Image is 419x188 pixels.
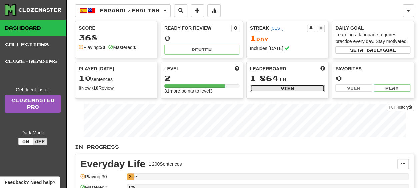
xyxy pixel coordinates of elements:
[5,129,61,136] div: Dark Mode
[79,85,81,91] strong: 0
[270,26,284,31] a: (CEST)
[164,65,179,72] span: Level
[250,25,307,31] div: Streak
[79,74,154,83] div: sentences
[100,45,105,50] strong: 30
[164,88,239,94] div: 31 more points to level 3
[250,85,325,92] button: View
[5,86,61,93] div: Get fluent faster.
[174,4,187,17] button: Search sentences
[235,65,239,72] span: Score more points to level up
[18,138,33,145] button: On
[335,65,410,72] div: Favorites
[164,25,231,31] div: Ready for Review
[79,65,114,72] span: Played [DATE]
[360,48,383,52] span: a daily
[149,161,182,167] div: 1 200 Sentences
[93,85,99,91] strong: 10
[134,45,137,50] strong: 0
[250,33,256,43] span: 1
[100,8,160,13] span: Español / English
[164,34,239,42] div: 0
[335,25,410,31] div: Daily Goal
[374,84,410,92] button: Play
[250,34,325,43] div: Day
[335,31,410,45] div: Learning a language requires practice every day. Stay motivated!
[335,84,372,92] button: View
[75,4,171,17] button: Español/English
[191,4,204,17] button: Add sentence to collection
[250,45,325,52] div: Includes [DATE]!
[164,74,239,82] div: 2
[129,173,134,180] div: 2.5%
[250,74,325,83] div: th
[335,74,410,82] div: 0
[79,25,154,31] div: Score
[164,45,239,55] button: Review
[79,85,154,91] div: New / Review
[79,33,154,42] div: 368
[5,179,55,186] span: Open feedback widget
[80,173,124,184] div: Playing: 30
[75,144,414,150] p: In Progress
[33,138,47,145] button: Off
[108,44,136,51] div: Mastered:
[207,4,221,17] button: More stats
[80,159,145,169] div: Everyday Life
[79,73,91,83] span: 10
[79,44,105,51] div: Playing:
[18,7,62,13] div: Clozemaster
[320,65,325,72] span: This week in points, UTC
[387,104,414,111] button: Full History
[250,65,286,72] span: Leaderboard
[335,46,410,54] button: Seta dailygoal
[250,73,279,83] span: 1 864
[5,95,61,113] a: ClozemasterPro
